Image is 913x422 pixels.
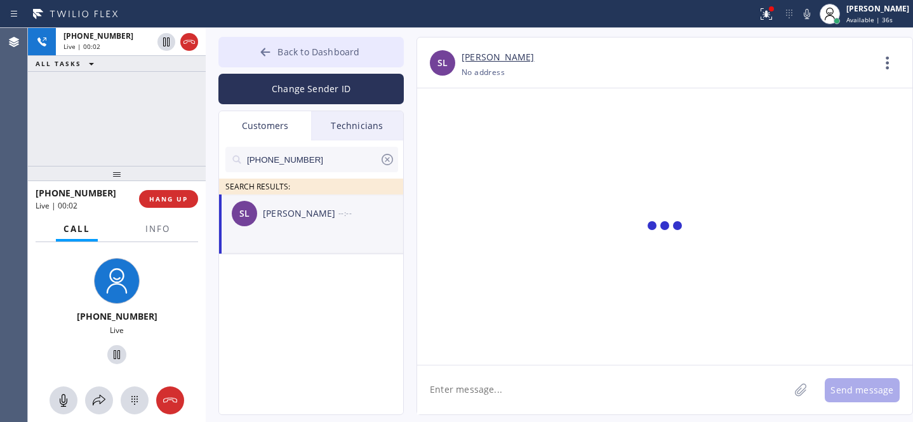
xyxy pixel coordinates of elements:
[246,147,380,172] input: Search
[36,59,81,68] span: ALL TASKS
[110,325,124,336] span: Live
[56,217,98,242] button: Call
[846,15,893,24] span: Available | 36s
[107,345,126,364] button: Hold Customer
[85,386,113,414] button: Open directory
[180,33,198,51] button: Hang up
[825,378,900,402] button: Send message
[338,206,404,221] div: --:--
[462,65,505,79] div: No address
[219,111,311,140] div: Customers
[138,217,178,242] button: Info
[50,386,77,414] button: Mute
[28,56,107,71] button: ALL TASKS
[63,31,133,41] span: [PHONE_NUMBER]
[63,42,100,51] span: Live | 00:02
[218,37,404,67] button: Back to Dashboard
[263,207,338,221] div: [PERSON_NAME]
[156,386,184,414] button: Hang up
[311,111,403,140] div: Technicians
[139,190,198,208] button: HANG UP
[239,207,250,221] span: SL
[798,5,816,23] button: Mute
[145,223,170,235] span: Info
[63,223,90,235] span: Call
[36,187,116,199] span: [PHONE_NUMBER]
[218,74,404,104] button: Change Sender ID
[121,386,149,414] button: Open dialpad
[437,56,448,71] span: SL
[277,46,359,58] span: Back to Dashboard
[157,33,175,51] button: Hold Customer
[225,181,290,192] span: SEARCH RESULTS:
[149,194,188,203] span: HANG UP
[36,200,77,211] span: Live | 00:02
[846,3,909,14] div: [PERSON_NAME]
[462,50,534,65] a: [PERSON_NAME]
[77,310,157,322] span: [PHONE_NUMBER]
